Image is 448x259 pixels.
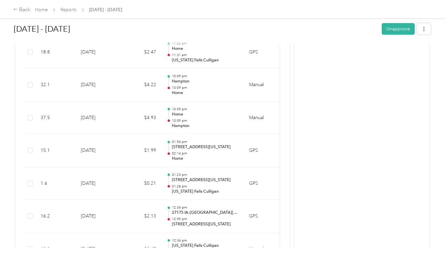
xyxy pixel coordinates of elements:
td: [DATE] [76,134,122,167]
td: 16.2 [35,200,76,233]
td: [DATE] [76,36,122,69]
td: GPS [244,167,287,200]
p: [US_STATE] Falls Culligan [172,243,239,249]
td: $2.13 [122,200,161,233]
td: [DATE] [76,69,122,102]
button: Unapprove [382,23,415,35]
td: $4.93 [122,102,161,135]
iframe: Everlance-gr Chat Button Frame [411,222,448,259]
td: 32.1 [35,69,76,102]
p: 10:09 pm [172,74,239,79]
td: GPS [244,36,287,69]
p: Home [172,112,239,117]
p: Home [172,156,239,162]
p: Hampton [172,123,239,129]
td: Manual [244,69,287,102]
td: [DATE] [76,102,122,135]
p: [US_STATE] Falls Culligan [172,189,239,195]
p: 11:31 am [172,53,239,57]
p: [STREET_ADDRESS][US_STATE] [172,144,239,150]
p: [STREET_ADDRESS][US_STATE] [172,177,239,183]
td: 18.8 [35,36,76,69]
p: 01:28 pm [172,184,239,189]
td: GPS [244,200,287,233]
td: Manual [244,102,287,135]
p: Home [172,46,239,52]
p: 27175 IA-[GEOGRAPHIC_DATA][PERSON_NAME], [GEOGRAPHIC_DATA] [172,210,239,216]
p: Home [172,90,239,96]
a: Reports [60,7,77,13]
p: 02:14 pm [172,151,239,156]
td: [DATE] [76,167,122,200]
p: [STREET_ADDRESS][US_STATE] [172,221,239,227]
td: $0.21 [122,167,161,200]
td: [DATE] [76,200,122,233]
td: $4.22 [122,69,161,102]
div: Back [13,6,30,14]
p: 12:59 pm [172,217,239,221]
p: Hampton [172,79,239,84]
span: [DATE] - [DATE] [89,6,122,13]
td: $2.47 [122,36,161,69]
td: 15.1 [35,134,76,167]
p: 12:34 pm [172,238,239,243]
p: [US_STATE] Falls Culligan [172,57,239,63]
h1: Aug 1 - 31, 2025 [14,21,377,37]
p: 12:34 pm [172,205,239,210]
td: 37.5 [35,102,76,135]
p: 10:09 pm [172,85,239,90]
p: 01:23 pm [172,173,239,177]
td: GPS [244,134,287,167]
td: 1.6 [35,167,76,200]
a: Home [35,7,48,13]
p: 01:54 pm [172,140,239,144]
p: 10:09 pm [172,107,239,112]
td: $1.99 [122,134,161,167]
p: 10:09 pm [172,118,239,123]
